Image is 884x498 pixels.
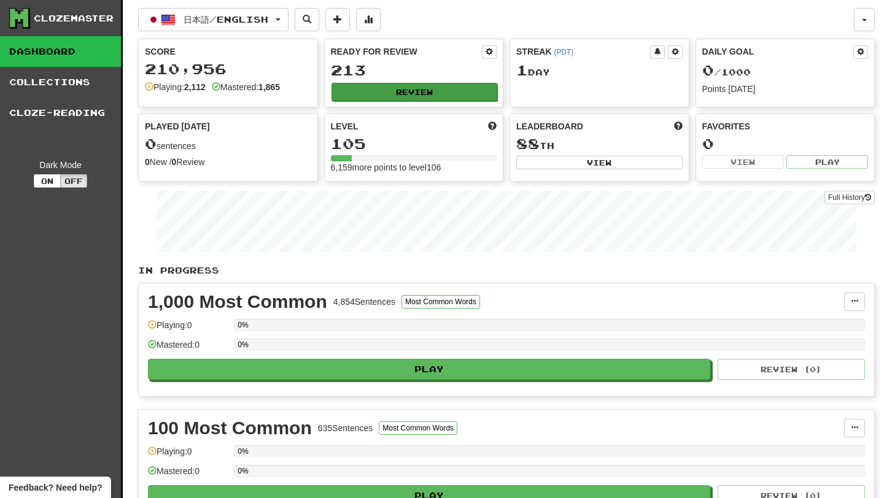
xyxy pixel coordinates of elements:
[516,45,650,58] div: Streak
[145,135,157,152] span: 0
[148,445,228,465] div: Playing: 0
[212,81,280,93] div: Mastered:
[516,156,683,169] button: View
[258,82,280,92] strong: 1,865
[702,136,869,151] div: 0
[318,422,373,434] div: 635 Sentences
[488,120,497,132] span: Score more points to level up
[138,8,289,31] button: 日本語/English
[172,157,177,167] strong: 0
[325,8,350,31] button: Add sentence to collection
[148,293,327,311] div: 1,000 Most Common
[516,61,528,79] span: 1
[145,156,311,168] div: New / Review
[516,120,583,132] span: Leaderboard
[356,8,381,31] button: More stats
[184,82,206,92] strong: 2,112
[702,61,714,79] span: 0
[148,319,228,339] div: Playing: 0
[138,264,875,277] p: In Progress
[331,120,359,132] span: Level
[718,359,865,380] button: Review (0)
[331,45,483,58] div: Ready for Review
[145,81,206,93] div: Playing:
[379,421,457,435] button: Most Common Words
[554,48,573,56] a: (PDT)
[295,8,319,31] button: Search sentences
[702,155,784,169] button: View
[9,159,112,171] div: Dark Mode
[145,45,311,58] div: Score
[702,45,854,59] div: Daily Goal
[145,157,150,167] strong: 0
[9,481,102,494] span: Open feedback widget
[148,419,312,437] div: 100 Most Common
[60,174,87,188] button: Off
[331,63,497,78] div: 213
[702,67,751,77] span: / 1000
[34,12,114,25] div: Clozemaster
[702,83,869,95] div: Points [DATE]
[34,174,61,188] button: On
[331,83,498,101] button: Review
[516,136,683,152] div: th
[184,14,268,25] span: 日本語 / English
[516,135,540,152] span: 88
[145,61,311,77] div: 210,956
[148,339,228,359] div: Mastered: 0
[516,63,683,79] div: Day
[148,465,228,485] div: Mastered: 0
[145,120,210,132] span: Played [DATE]
[401,295,480,308] button: Most Common Words
[148,359,710,380] button: Play
[331,161,497,174] div: 6,159 more points to level 106
[674,120,683,132] span: This week in points, UTC
[333,296,395,308] div: 4,854 Sentences
[145,136,311,152] div: sentences
[824,191,875,204] a: Full History
[786,155,868,169] button: Play
[331,136,497,151] div: 105
[702,120,869,132] div: Favorites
